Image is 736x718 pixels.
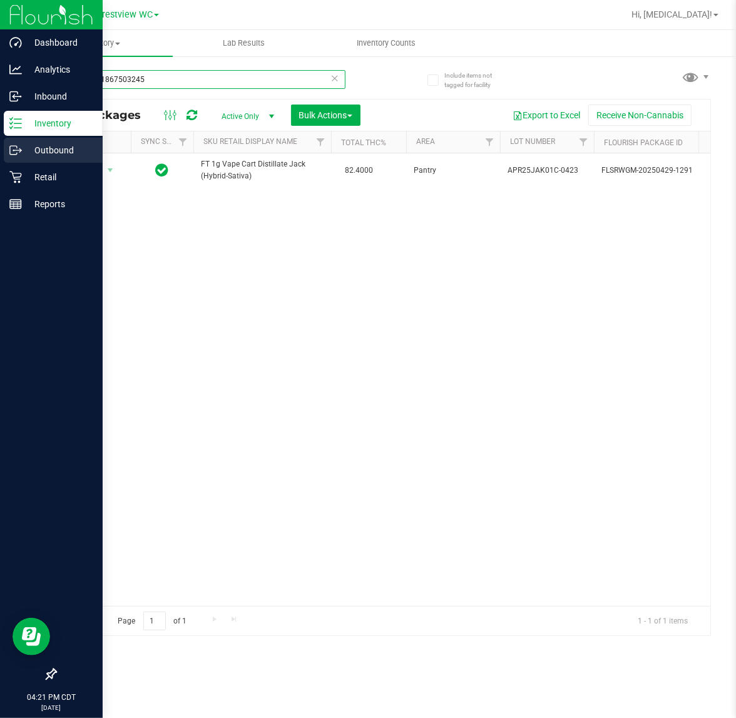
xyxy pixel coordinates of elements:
[201,158,324,182] span: FT 1g Vape Cart Distillate Jack (Hybrid-Sativa)
[143,612,166,631] input: 1
[9,63,22,76] inline-svg: Analytics
[22,197,97,212] p: Reports
[22,116,97,131] p: Inventory
[444,71,507,90] span: Include items not tagged for facility
[339,162,379,180] span: 82.4000
[22,143,97,158] p: Outbound
[310,131,331,153] a: Filter
[631,9,712,19] span: Hi, [MEDICAL_DATA]!
[341,138,386,147] a: Total THC%
[22,89,97,104] p: Inbound
[291,105,360,126] button: Bulk Actions
[573,131,594,153] a: Filter
[416,137,435,146] a: Area
[22,62,97,77] p: Analytics
[65,108,153,122] span: All Packages
[103,162,118,179] span: select
[601,165,724,177] span: FLSRWGM-20250429-1291
[55,70,345,89] input: Search Package ID, Item Name, SKU, Lot or Part Number...
[9,117,22,130] inline-svg: Inventory
[340,38,432,49] span: Inventory Counts
[604,138,683,147] a: Flourish Package ID
[9,90,22,103] inline-svg: Inbound
[141,137,189,146] a: Sync Status
[504,105,588,126] button: Export to Excel
[9,171,22,183] inline-svg: Retail
[299,110,352,120] span: Bulk Actions
[13,618,50,655] iframe: Resource center
[203,137,297,146] a: SKU Retail Display Name
[206,38,282,49] span: Lab Results
[107,612,197,631] span: Page of 1
[22,35,97,50] p: Dashboard
[9,198,22,210] inline-svg: Reports
[414,165,493,177] span: Pantry
[9,36,22,49] inline-svg: Dashboard
[173,131,193,153] a: Filter
[22,170,97,185] p: Retail
[330,70,339,86] span: Clear
[6,703,97,712] p: [DATE]
[508,165,586,177] span: APR25JAK01C-0423
[6,692,97,703] p: 04:21 PM CDT
[588,105,692,126] button: Receive Non-Cannabis
[628,612,698,630] span: 1 - 1 of 1 items
[9,144,22,156] inline-svg: Outbound
[510,137,555,146] a: Lot Number
[479,131,500,153] a: Filter
[96,9,153,20] span: Crestview WC
[173,30,315,56] a: Lab Results
[156,162,169,179] span: In Sync
[315,30,457,56] a: Inventory Counts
